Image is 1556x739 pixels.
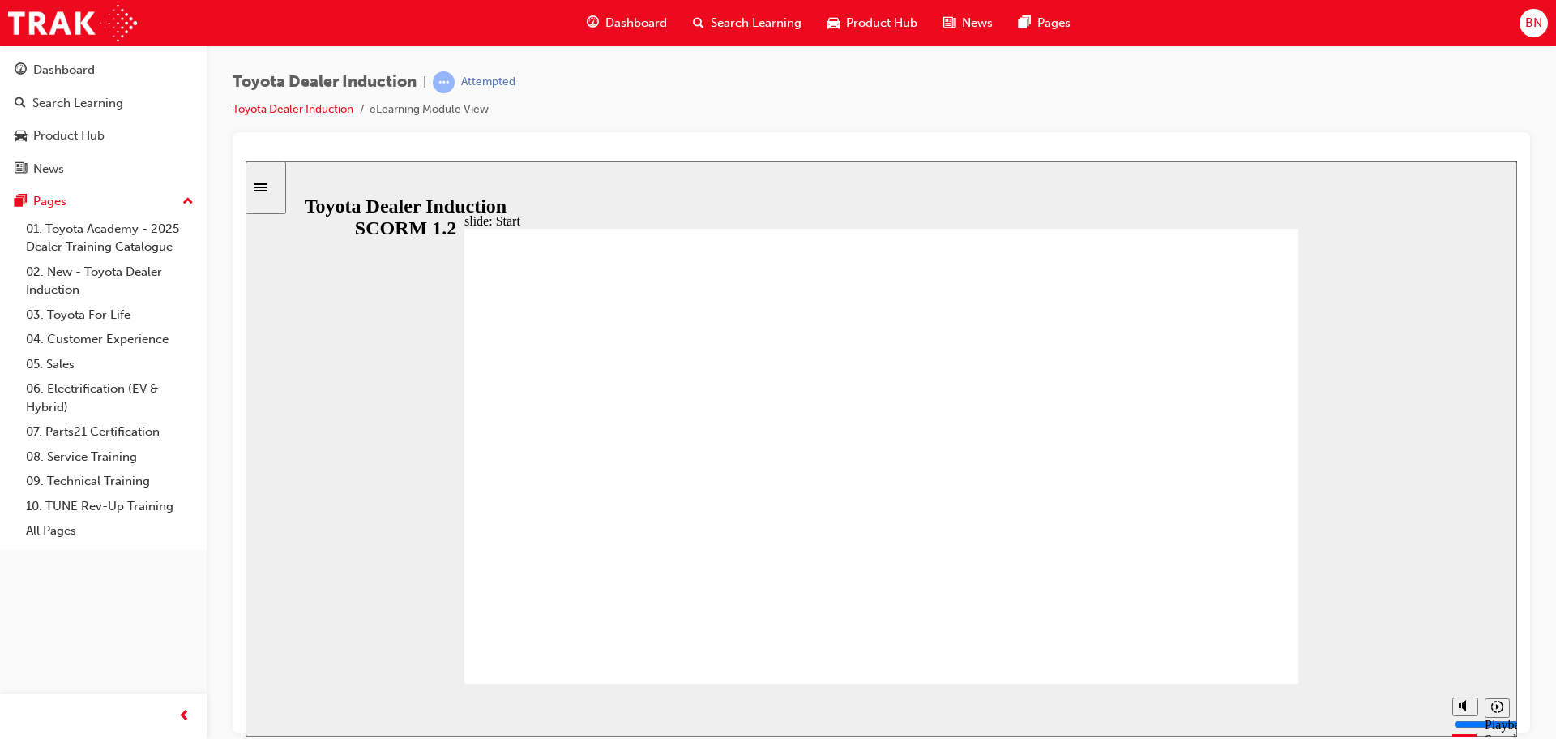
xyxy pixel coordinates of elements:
[6,52,200,187] button: DashboardSearch LearningProduct HubNews
[370,101,489,119] li: eLearning Module View
[962,14,993,32] span: News
[19,445,200,470] a: 08. Service Training
[19,327,200,352] a: 04. Customer Experience
[19,419,200,445] a: 07. Parts21 Certification
[15,63,27,78] span: guage-icon
[605,14,667,32] span: Dashboard
[814,6,930,40] a: car-iconProduct Hub
[1199,522,1263,575] div: misc controls
[33,127,105,145] div: Product Hub
[15,162,27,177] span: news-icon
[587,13,599,33] span: guage-icon
[19,494,200,519] a: 10. TUNE Rev-Up Training
[32,94,123,113] div: Search Learning
[711,14,802,32] span: Search Learning
[930,6,1006,40] a: news-iconNews
[15,129,27,144] span: car-icon
[6,88,200,118] a: Search Learning
[19,352,200,377] a: 05. Sales
[19,518,200,544] a: All Pages
[19,217,200,260] a: 01. Toyota Academy - 2025 Dealer Training Catalogue
[178,707,190,727] span: prev-icon
[461,75,515,90] div: Attempted
[19,260,200,303] a: 02. New - Toyota Dealer Induction
[943,13,955,33] span: news-icon
[1019,13,1031,33] span: pages-icon
[1520,9,1548,37] button: BN
[1037,14,1071,32] span: Pages
[233,102,353,116] a: Toyota Dealer Induction
[15,97,26,111] span: search-icon
[15,195,27,209] span: pages-icon
[33,192,66,211] div: Pages
[846,14,917,32] span: Product Hub
[233,73,417,92] span: Toyota Dealer Induction
[6,121,200,151] a: Product Hub
[827,13,840,33] span: car-icon
[433,71,455,93] span: learningRecordVerb_ATTEMPT-icon
[1239,537,1264,556] button: Playback speed
[19,303,200,328] a: 03. Toyota For Life
[6,187,200,217] button: Pages
[574,6,680,40] a: guage-iconDashboard
[19,469,200,494] a: 09. Technical Training
[33,160,64,178] div: News
[1006,6,1084,40] a: pages-iconPages
[1525,14,1542,32] span: BN
[33,61,95,79] div: Dashboard
[1239,556,1263,586] div: Playback Speed
[1208,556,1313,569] input: volume
[6,154,200,184] a: News
[6,55,200,85] a: Dashboard
[8,5,137,41] img: Trak
[693,13,704,33] span: search-icon
[19,376,200,419] a: 06. Electrification (EV & Hybrid)
[182,191,194,213] span: up-icon
[423,73,426,92] span: |
[1207,536,1233,555] button: Mute (Ctrl+Alt+M)
[680,6,814,40] a: search-iconSearch Learning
